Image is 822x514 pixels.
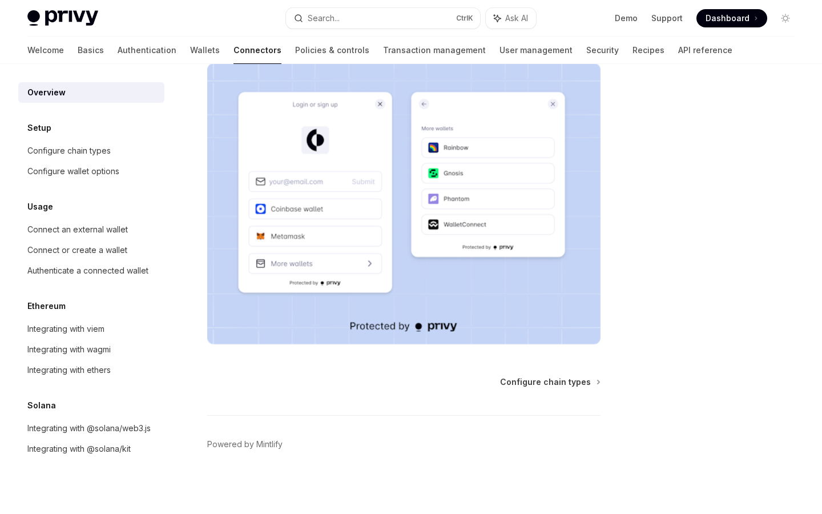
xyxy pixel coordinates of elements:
[78,37,104,64] a: Basics
[27,299,66,313] h5: Ethereum
[295,37,369,64] a: Policies & controls
[678,37,732,64] a: API reference
[27,10,98,26] img: light logo
[207,63,601,344] img: Connectors3
[27,363,111,377] div: Integrating with ethers
[27,200,53,214] h5: Usage
[27,264,148,278] div: Authenticate a connected wallet
[27,343,111,356] div: Integrating with wagmi
[615,13,638,24] a: Demo
[500,376,599,388] a: Configure chain types
[383,37,486,64] a: Transaction management
[207,439,283,450] a: Powered by Mintlify
[486,8,536,29] button: Ask AI
[18,418,164,439] a: Integrating with @solana/web3.js
[27,121,51,135] h5: Setup
[308,11,340,25] div: Search...
[27,442,131,456] div: Integrating with @solana/kit
[18,240,164,260] a: Connect or create a wallet
[18,219,164,240] a: Connect an external wallet
[27,243,127,257] div: Connect or create a wallet
[190,37,220,64] a: Wallets
[27,223,128,236] div: Connect an external wallet
[18,161,164,182] a: Configure wallet options
[696,9,767,27] a: Dashboard
[18,140,164,161] a: Configure chain types
[18,319,164,339] a: Integrating with viem
[632,37,664,64] a: Recipes
[18,82,164,103] a: Overview
[500,376,591,388] span: Configure chain types
[27,37,64,64] a: Welcome
[706,13,750,24] span: Dashboard
[651,13,683,24] a: Support
[27,399,56,412] h5: Solana
[118,37,176,64] a: Authentication
[233,37,281,64] a: Connectors
[286,8,479,29] button: Search...CtrlK
[499,37,573,64] a: User management
[18,360,164,380] a: Integrating with ethers
[456,14,473,23] span: Ctrl K
[27,164,119,178] div: Configure wallet options
[18,339,164,360] a: Integrating with wagmi
[18,260,164,281] a: Authenticate a connected wallet
[776,9,795,27] button: Toggle dark mode
[27,86,66,99] div: Overview
[18,439,164,459] a: Integrating with @solana/kit
[586,37,619,64] a: Security
[27,144,111,158] div: Configure chain types
[505,13,528,24] span: Ask AI
[27,421,151,435] div: Integrating with @solana/web3.js
[27,322,104,336] div: Integrating with viem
